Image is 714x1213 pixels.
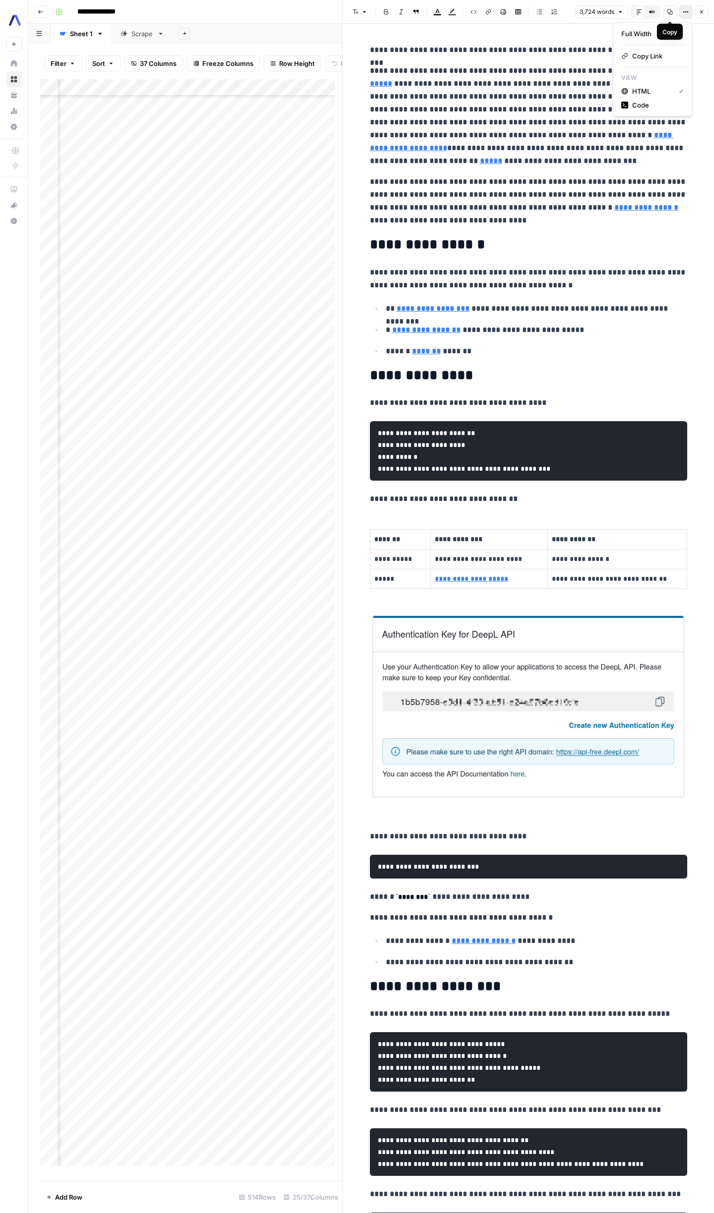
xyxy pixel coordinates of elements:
[325,55,364,71] button: Undo
[617,71,688,84] p: View
[280,1189,342,1205] div: 25/37 Columns
[51,24,112,44] a: Sheet 1
[55,1192,82,1202] span: Add Row
[86,55,120,71] button: Sort
[6,119,22,135] a: Settings
[6,103,22,119] a: Usage
[6,181,22,197] a: AirOps Academy
[6,87,22,103] a: Your Data
[632,51,680,61] span: Copy Link
[575,5,628,18] button: 3,724 words
[235,1189,280,1205] div: 514 Rows
[187,55,260,71] button: Freeze Columns
[40,1189,88,1205] button: Add Row
[6,8,22,33] button: Workspace: Assembly AI
[632,100,680,110] span: Code
[279,58,315,68] span: Row Height
[6,55,22,71] a: Home
[51,58,66,68] span: Filter
[6,213,22,229] button: Help + Support
[621,29,667,39] div: Full Width
[112,24,173,44] a: Scrape
[632,86,671,96] span: HTML
[6,11,24,29] img: Assembly AI Logo
[202,58,253,68] span: Freeze Columns
[580,7,614,16] span: 3,724 words
[264,55,321,71] button: Row Height
[92,58,105,68] span: Sort
[140,58,177,68] span: 37 Columns
[124,55,183,71] button: 37 Columns
[44,55,82,71] button: Filter
[6,71,22,87] a: Browse
[70,29,93,39] div: Sheet 1
[6,198,21,213] div: What's new?
[662,27,678,36] div: Copy
[6,197,22,213] button: What's new?
[131,29,153,39] div: Scrape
